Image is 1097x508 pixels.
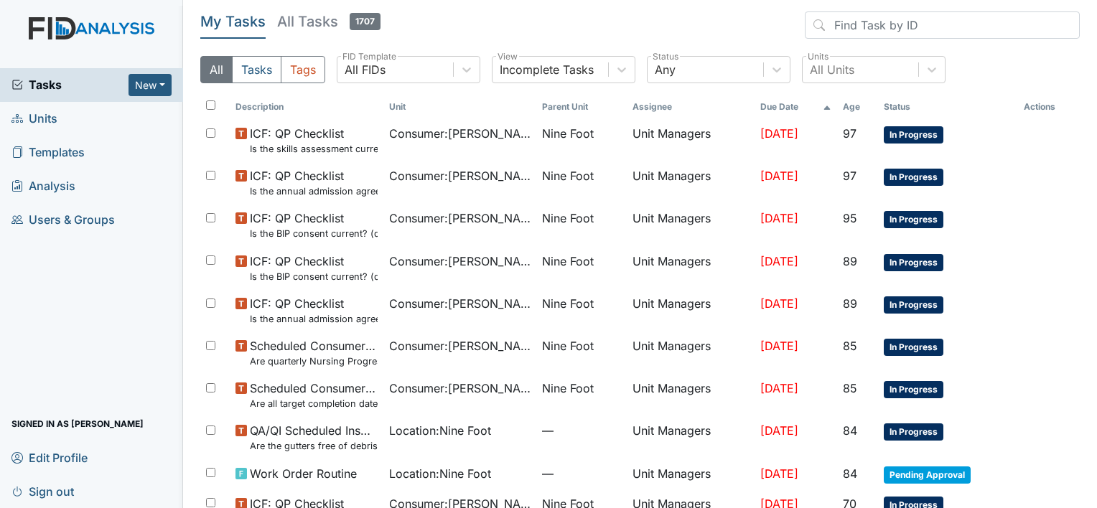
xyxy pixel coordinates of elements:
[11,141,85,164] span: Templates
[542,422,620,439] span: —
[250,125,378,156] span: ICF: QP Checklist Is the skills assessment current? (document the date in the comment section)
[843,211,857,225] span: 95
[542,210,594,227] span: Nine Foot
[250,167,378,198] span: ICF: QP Checklist Is the annual admission agreement current? (document the date in the comment se...
[843,339,857,353] span: 85
[250,210,378,240] span: ICF: QP Checklist Is the BIP consent current? (document the date, BIP number in the comment section)
[383,95,537,119] th: Toggle SortBy
[884,466,971,484] span: Pending Approval
[884,423,943,441] span: In Progress
[250,253,378,283] span: ICF: QP Checklist Is the BIP consent current? (document the date, BIP number in the comment section)
[542,465,620,482] span: —
[627,416,755,458] td: Unit Managers
[345,61,386,78] div: All FIDs
[760,466,798,481] span: [DATE]
[542,167,594,184] span: Nine Foot
[11,413,144,435] span: Signed in as [PERSON_NAME]
[627,331,755,374] td: Unit Managers
[627,95,755,119] th: Assignee
[250,184,378,198] small: Is the annual admission agreement current? (document the date in the comment section)
[542,337,594,354] span: Nine Foot
[277,11,381,32] h5: All Tasks
[843,169,856,183] span: 97
[389,210,531,227] span: Consumer : [PERSON_NAME]
[843,254,857,268] span: 89
[389,253,531,270] span: Consumer : [PERSON_NAME]
[884,381,943,398] span: In Progress
[542,380,594,397] span: Nine Foot
[250,337,378,368] span: Scheduled Consumer Chart Review Are quarterly Nursing Progress Notes/Visual Assessments completed...
[843,466,857,481] span: 84
[389,465,491,482] span: Location : Nine Foot
[250,295,378,326] span: ICF: QP Checklist Is the annual admission agreement current? (document the date in the comment se...
[232,56,281,83] button: Tasks
[250,397,378,410] small: Are all target completion dates current (not expired)?
[884,211,943,228] span: In Progress
[250,380,378,410] span: Scheduled Consumer Chart Review Are all target completion dates current (not expired)?
[542,253,594,270] span: Nine Foot
[627,161,755,204] td: Unit Managers
[843,423,857,438] span: 84
[760,211,798,225] span: [DATE]
[230,95,383,119] th: Toggle SortBy
[11,446,88,469] span: Edit Profile
[250,465,357,482] span: Work Order Routine
[389,422,491,439] span: Location : Nine Foot
[389,167,531,184] span: Consumer : [PERSON_NAME]
[500,61,594,78] div: Incomplete Tasks
[843,296,857,311] span: 89
[805,11,1080,39] input: Find Task by ID
[655,61,676,78] div: Any
[884,339,943,356] span: In Progress
[250,422,378,453] span: QA/QI Scheduled Inspection Are the gutters free of debris?
[760,381,798,395] span: [DATE]
[536,95,626,119] th: Toggle SortBy
[250,439,378,453] small: Are the gutters free of debris?
[755,95,837,119] th: Toggle SortBy
[760,169,798,183] span: [DATE]
[250,354,378,368] small: Are quarterly Nursing Progress Notes/Visual Assessments completed by the end of the month followi...
[250,270,378,283] small: Is the BIP consent current? (document the date, BIP number in the comment section)
[389,337,531,354] span: Consumer : [PERSON_NAME]
[843,126,856,141] span: 97
[250,142,378,156] small: Is the skills assessment current? (document the date in the comment section)
[627,289,755,331] td: Unit Managers
[884,169,943,186] span: In Progress
[389,380,531,397] span: Consumer : [PERSON_NAME]
[542,295,594,312] span: Nine Foot
[11,209,115,231] span: Users & Groups
[627,247,755,289] td: Unit Managers
[837,95,878,119] th: Toggle SortBy
[250,312,378,326] small: Is the annual admission agreement current? (document the date in the comment section)
[350,13,381,30] span: 1707
[200,56,233,83] button: All
[11,175,75,197] span: Analysis
[206,100,215,110] input: Toggle All Rows Selected
[627,119,755,161] td: Unit Managers
[843,381,857,395] span: 85
[250,227,378,240] small: Is the BIP consent current? (document the date, BIP number in the comment section)
[11,108,57,130] span: Units
[884,254,943,271] span: In Progress
[1018,95,1080,119] th: Actions
[11,480,74,502] span: Sign out
[760,423,798,438] span: [DATE]
[281,56,325,83] button: Tags
[200,11,266,32] h5: My Tasks
[760,254,798,268] span: [DATE]
[129,74,172,96] button: New
[810,61,854,78] div: All Units
[389,125,531,142] span: Consumer : [PERSON_NAME]
[884,296,943,314] span: In Progress
[11,76,129,93] a: Tasks
[760,339,798,353] span: [DATE]
[542,125,594,142] span: Nine Foot
[627,204,755,246] td: Unit Managers
[760,296,798,311] span: [DATE]
[627,374,755,416] td: Unit Managers
[878,95,1018,119] th: Toggle SortBy
[200,56,325,83] div: Type filter
[760,126,798,141] span: [DATE]
[884,126,943,144] span: In Progress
